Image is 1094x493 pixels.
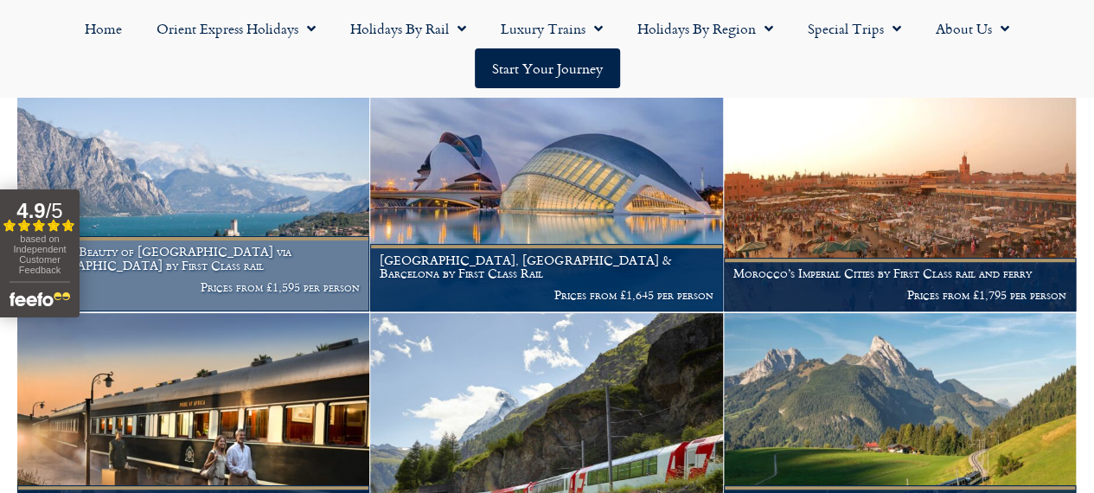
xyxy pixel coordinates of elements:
h1: Charm & Beauty of [GEOGRAPHIC_DATA] via [GEOGRAPHIC_DATA] by First Class rail [27,245,360,272]
a: Home [67,9,139,48]
h1: [GEOGRAPHIC_DATA], [GEOGRAPHIC_DATA] & Barcelona by First Class Rail [380,253,713,281]
p: Prices from £1,595 per person [27,280,360,294]
a: Orient Express Holidays [139,9,333,48]
a: Start your Journey [475,48,620,88]
a: Luxury Trains [483,9,620,48]
nav: Menu [9,9,1085,88]
p: Prices from £1,795 per person [733,288,1066,302]
a: Morocco’s Imperial Cities by First Class rail and ferry Prices from £1,795 per person [724,72,1077,311]
a: Holidays by Region [620,9,790,48]
a: About Us [918,9,1027,48]
a: Special Trips [790,9,918,48]
a: Holidays by Rail [333,9,483,48]
a: Charm & Beauty of [GEOGRAPHIC_DATA] via [GEOGRAPHIC_DATA] by First Class rail Prices from £1,595 ... [17,72,370,311]
a: [GEOGRAPHIC_DATA], [GEOGRAPHIC_DATA] & Barcelona by First Class Rail Prices from £1,645 per person [370,72,723,311]
p: Prices from £1,645 per person [380,288,713,302]
h1: Morocco’s Imperial Cities by First Class rail and ferry [733,266,1066,280]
